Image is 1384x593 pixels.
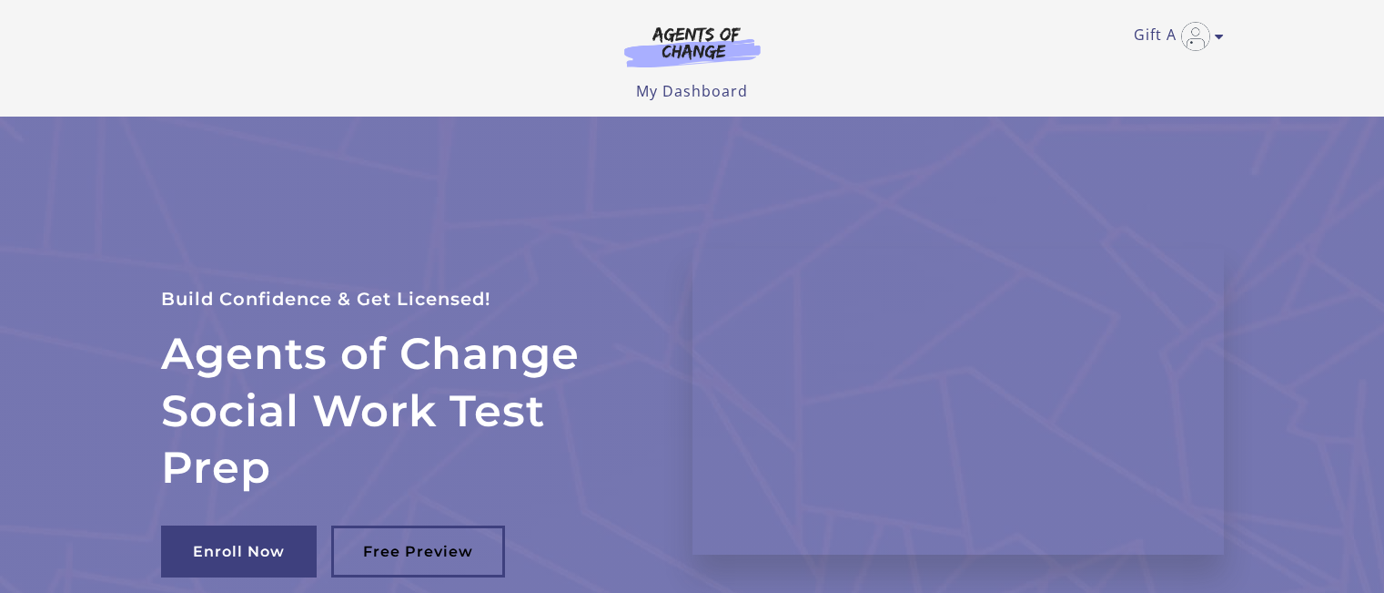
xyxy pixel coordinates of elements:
[161,526,317,578] a: Enroll Now
[161,284,649,314] p: Build Confidence & Get Licensed!
[161,325,649,496] h2: Agents of Change Social Work Test Prep
[605,26,780,67] img: Agents of Change Logo
[331,526,505,578] a: Free Preview
[636,81,748,101] a: My Dashboard
[1134,22,1215,51] a: Toggle menu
